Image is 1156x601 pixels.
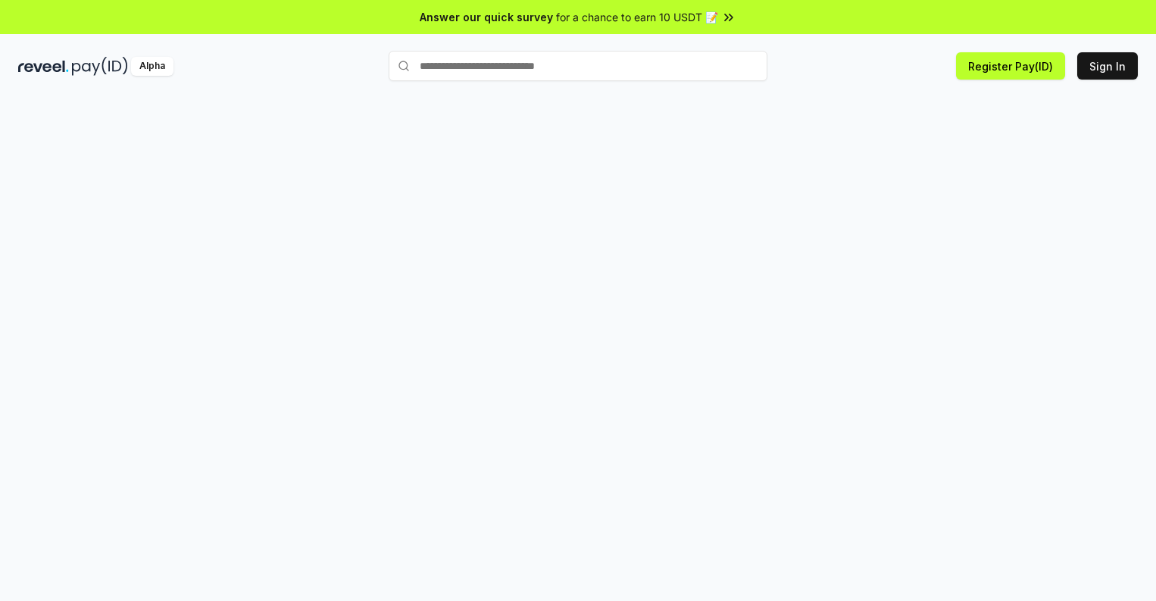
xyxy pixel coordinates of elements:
[420,9,553,25] span: Answer our quick survey
[556,9,718,25] span: for a chance to earn 10 USDT 📝
[131,57,173,76] div: Alpha
[956,52,1065,80] button: Register Pay(ID)
[18,57,69,76] img: reveel_dark
[1077,52,1138,80] button: Sign In
[72,57,128,76] img: pay_id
